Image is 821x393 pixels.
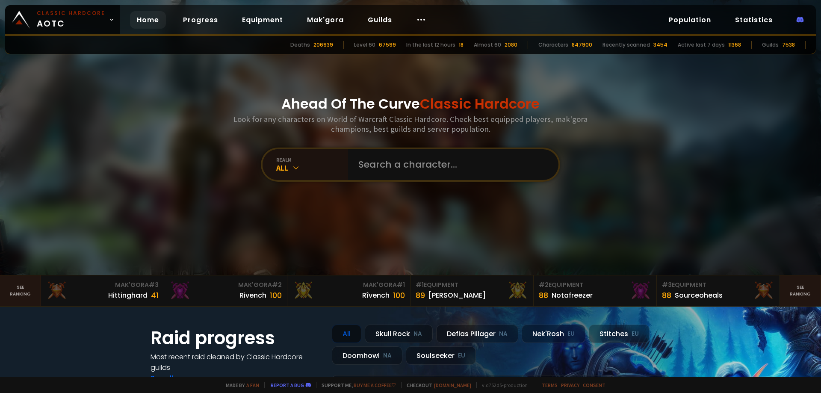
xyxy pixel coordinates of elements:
a: Population [662,11,718,29]
div: Hittinghard [108,290,148,301]
div: 67599 [379,41,396,49]
div: 2080 [505,41,517,49]
div: Sourceoheals [675,290,723,301]
a: Mak'Gora#2Rivench100 [164,275,287,306]
a: Mak'Gora#1Rîvench100 [287,275,410,306]
div: 206939 [313,41,333,49]
div: Guilds [762,41,779,49]
div: 11368 [728,41,741,49]
a: Guilds [361,11,399,29]
div: Recently scanned [602,41,650,49]
div: Defias Pillager [436,325,518,343]
div: Level 60 [354,41,375,49]
span: # 2 [272,281,282,289]
div: Almost 60 [474,41,501,49]
a: #3Equipment88Sourceoheals [657,275,780,306]
div: Skull Rock [365,325,433,343]
a: Seeranking [780,275,821,306]
span: Classic Hardcore [420,94,540,113]
span: # 2 [539,281,549,289]
h1: Ahead Of The Curve [281,94,540,114]
div: All [276,163,348,173]
a: See all progress [151,373,206,383]
div: Notafreezer [552,290,593,301]
input: Search a character... [353,149,548,180]
h4: Most recent raid cleaned by Classic Hardcore guilds [151,352,322,373]
div: Stitches [589,325,650,343]
small: EU [632,330,639,338]
a: Home [130,11,166,29]
div: 100 [393,290,405,301]
div: 89 [416,290,425,301]
a: Report a bug [271,382,304,388]
div: 88 [662,290,671,301]
span: AOTC [37,9,105,30]
h3: Look for any characters on World of Warcraft Classic Hardcore. Check best equipped players, mak'g... [230,114,591,134]
div: Soulseeker [406,346,476,365]
div: Equipment [416,281,528,290]
div: 88 [539,290,548,301]
div: Active last 7 days [678,41,725,49]
span: Made by [221,382,259,388]
small: EU [567,330,575,338]
a: Progress [176,11,225,29]
a: Terms [542,382,558,388]
div: All [332,325,361,343]
small: NA [383,352,392,360]
small: NA [413,330,422,338]
a: Buy me a coffee [354,382,396,388]
a: #1Equipment89[PERSON_NAME] [410,275,534,306]
div: Mak'Gora [46,281,159,290]
small: Classic Hardcore [37,9,105,17]
div: [PERSON_NAME] [428,290,486,301]
a: Mak'Gora#3Hittinghard41 [41,275,164,306]
div: 847900 [572,41,592,49]
div: realm [276,157,348,163]
a: Equipment [235,11,290,29]
div: Rîvench [362,290,390,301]
div: Equipment [539,281,651,290]
span: # 3 [662,281,672,289]
div: 7538 [782,41,795,49]
div: Doomhowl [332,346,402,365]
div: Equipment [662,281,774,290]
a: Privacy [561,382,579,388]
div: 100 [270,290,282,301]
a: Consent [583,382,605,388]
small: NA [499,330,508,338]
div: 18 [459,41,464,49]
a: a fan [246,382,259,388]
div: Rivench [239,290,266,301]
span: # 1 [416,281,424,289]
a: Mak'gora [300,11,351,29]
span: # 1 [397,281,405,289]
div: In the last 12 hours [406,41,455,49]
div: 41 [151,290,159,301]
a: Classic HardcoreAOTC [5,5,120,34]
small: EU [458,352,465,360]
span: # 3 [149,281,159,289]
a: [DOMAIN_NAME] [434,382,471,388]
div: Nek'Rosh [522,325,585,343]
a: Statistics [728,11,780,29]
div: Mak'Gora [169,281,282,290]
span: v. d752d5 - production [476,382,528,388]
div: Deaths [290,41,310,49]
h1: Raid progress [151,325,322,352]
span: Checkout [401,382,471,388]
div: Characters [538,41,568,49]
div: Mak'Gora [292,281,405,290]
span: Support me, [316,382,396,388]
div: 3454 [653,41,667,49]
a: #2Equipment88Notafreezer [534,275,657,306]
